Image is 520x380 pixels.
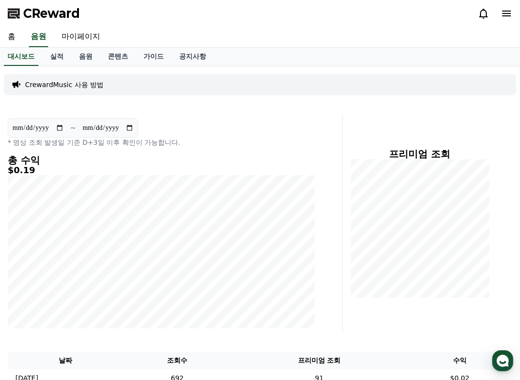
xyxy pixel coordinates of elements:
a: 가이드 [136,48,171,66]
p: ~ [70,122,76,134]
h4: 프리미엄 조회 [351,149,489,159]
th: 조회수 [123,352,231,369]
a: CReward [8,6,80,21]
a: 콘텐츠 [100,48,136,66]
h4: 총 수익 [8,155,315,165]
a: 실적 [42,48,71,66]
a: 대화 [174,353,346,377]
th: 날짜 [8,352,123,369]
span: 설정 [425,367,438,376]
a: 홈 [3,353,174,377]
th: 수익 [407,352,512,369]
p: * 영상 조회 발생일 기준 D+3일 이후 확인이 가능합니다. [8,138,315,147]
a: 설정 [346,353,517,377]
a: 공지사항 [171,48,214,66]
h5: $0.19 [8,165,315,175]
span: 홈 [86,367,92,376]
span: CReward [23,6,80,21]
a: 음원 [71,48,100,66]
a: 대시보드 [4,48,39,66]
a: CrewardMusic 사용 방법 [25,80,104,89]
a: 음원 [29,27,48,47]
span: 대화 [254,368,266,376]
a: 마이페이지 [54,27,108,47]
th: 프리미엄 조회 [231,352,407,369]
